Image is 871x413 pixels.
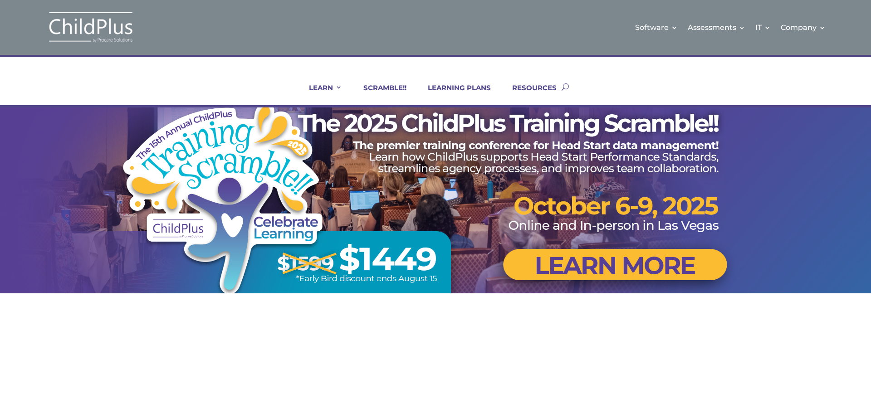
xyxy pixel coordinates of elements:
a: LEARNING PLANS [416,83,491,105]
a: Company [781,9,826,46]
a: IT [755,9,771,46]
a: SCRAMBLE!! [352,83,406,105]
a: Software [635,9,678,46]
a: RESOURCES [501,83,557,105]
a: LEARN [298,83,342,105]
a: Assessments [688,9,745,46]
